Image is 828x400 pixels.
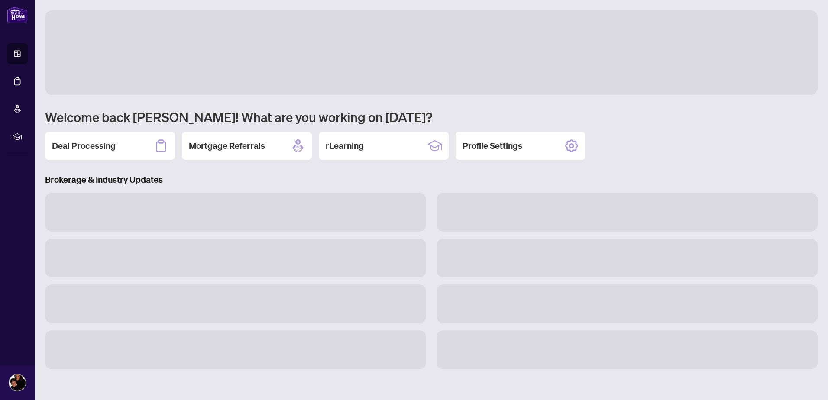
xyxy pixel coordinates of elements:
[9,374,26,391] img: Profile Icon
[45,109,818,125] h1: Welcome back [PERSON_NAME]! What are you working on [DATE]?
[45,174,818,186] h3: Brokerage & Industry Updates
[463,140,522,152] h2: Profile Settings
[52,140,116,152] h2: Deal Processing
[326,140,364,152] h2: rLearning
[189,140,265,152] h2: Mortgage Referrals
[7,6,28,23] img: logo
